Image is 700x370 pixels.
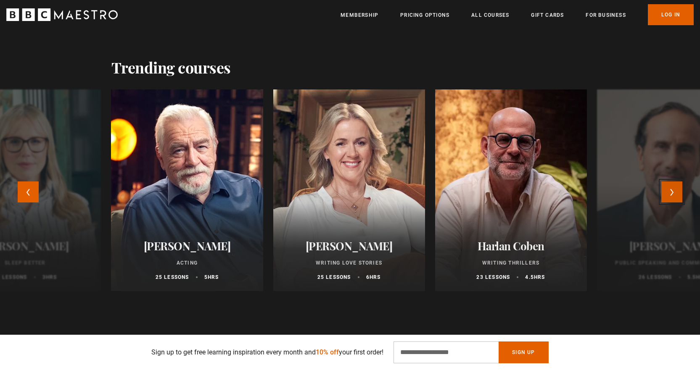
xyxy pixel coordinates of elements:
[531,11,564,19] a: Gift Cards
[341,4,694,25] nav: Primary
[534,274,545,280] abbr: hrs
[400,11,449,19] a: Pricing Options
[151,347,383,357] p: Sign up to get free learning inspiration every month and your first order!
[586,11,626,19] a: For business
[525,273,545,281] p: 4.5
[156,273,189,281] p: 25 lessons
[6,8,118,21] svg: BBC Maestro
[283,259,415,267] p: Writing Love Stories
[639,273,672,281] p: 26 lessons
[46,274,57,280] abbr: hrs
[316,348,339,356] span: 10% off
[445,239,577,252] h2: Harlan Coben
[317,273,351,281] p: 25 lessons
[499,341,548,363] button: Sign Up
[273,89,425,291] a: [PERSON_NAME] Writing Love Stories 25 lessons 6hrs
[42,273,57,281] p: 3
[445,259,577,267] p: Writing Thrillers
[204,273,219,281] p: 5
[366,273,381,281] p: 6
[121,259,253,267] p: Acting
[341,11,378,19] a: Membership
[471,11,509,19] a: All Courses
[208,274,219,280] abbr: hrs
[111,89,263,291] a: [PERSON_NAME] Acting 25 lessons 5hrs
[121,239,253,252] h2: [PERSON_NAME]
[435,89,587,291] a: Harlan Coben Writing Thrillers 23 lessons 4.5hrs
[476,273,510,281] p: 23 lessons
[283,239,415,252] h2: [PERSON_NAME]
[370,274,381,280] abbr: hrs
[111,58,231,76] h2: Trending courses
[648,4,694,25] a: Log In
